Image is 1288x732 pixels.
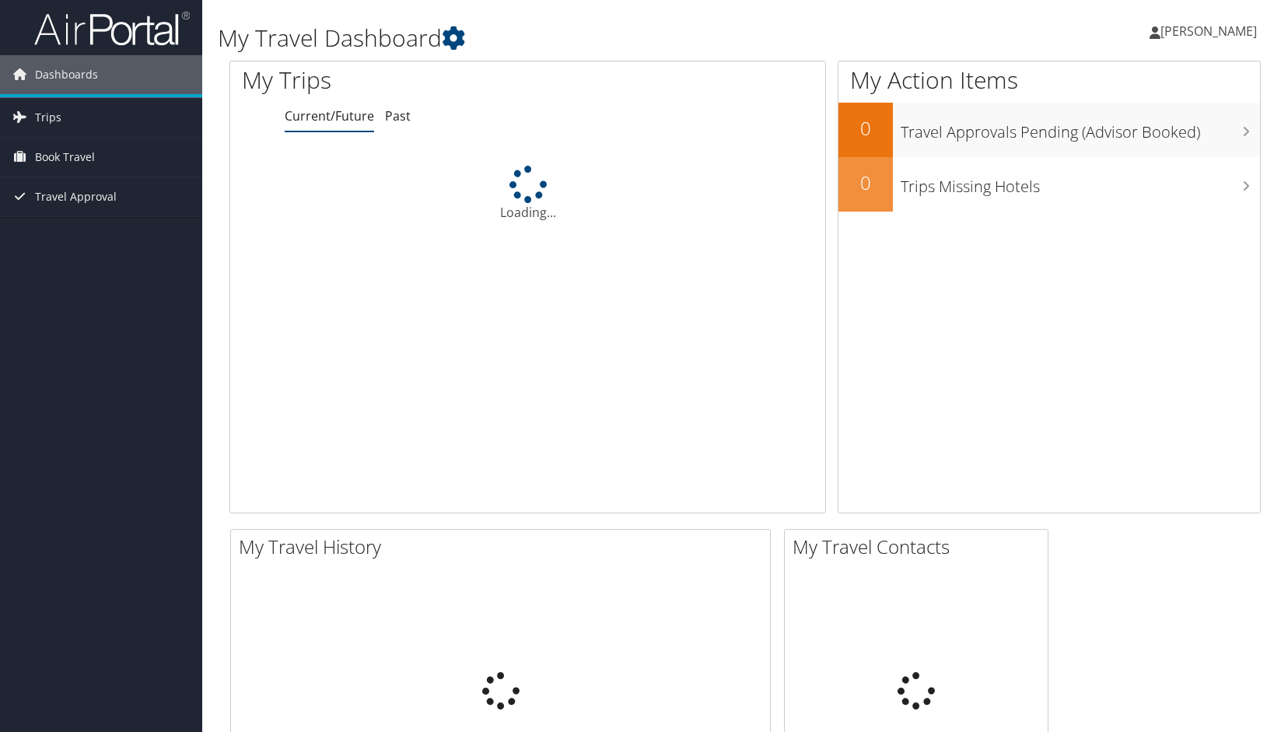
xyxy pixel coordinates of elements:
[230,166,825,222] div: Loading...
[239,534,770,560] h2: My Travel History
[1160,23,1257,40] span: [PERSON_NAME]
[838,157,1260,212] a: 0Trips Missing Hotels
[838,170,893,196] h2: 0
[35,138,95,177] span: Book Travel
[35,55,98,94] span: Dashboards
[385,107,411,124] a: Past
[285,107,374,124] a: Current/Future
[1150,8,1272,54] a: [PERSON_NAME]
[34,10,190,47] img: airportal-logo.png
[793,534,1048,560] h2: My Travel Contacts
[838,64,1260,96] h1: My Action Items
[35,177,117,216] span: Travel Approval
[838,103,1260,157] a: 0Travel Approvals Pending (Advisor Booked)
[35,98,61,137] span: Trips
[901,114,1260,143] h3: Travel Approvals Pending (Advisor Booked)
[242,64,565,96] h1: My Trips
[218,22,921,54] h1: My Travel Dashboard
[901,168,1260,198] h3: Trips Missing Hotels
[838,115,893,142] h2: 0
